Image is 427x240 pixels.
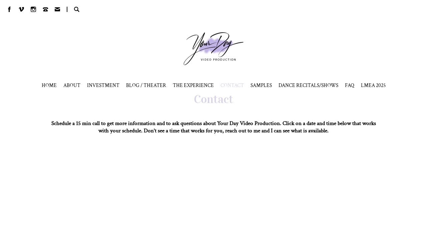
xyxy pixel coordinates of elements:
[251,82,272,89] span: SAMPLES
[42,82,57,89] a: HOME
[51,120,376,134] strong: Schedule a 15 min call to get more information and to ask questions about Your Day Video Producti...
[361,82,386,89] span: LMEA 2025
[126,82,166,89] a: BLOG / THEATER
[173,22,254,75] a: Your Day Production Logo
[345,82,354,89] a: FAQ
[63,82,80,89] a: ABOUT
[279,82,338,89] span: DANCE RECITALS/SHOWS
[173,82,214,89] a: THE EXPERIENCE
[221,82,244,89] a: CONTACT
[47,92,380,106] h1: Contact
[87,82,119,89] a: INVESTMENT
